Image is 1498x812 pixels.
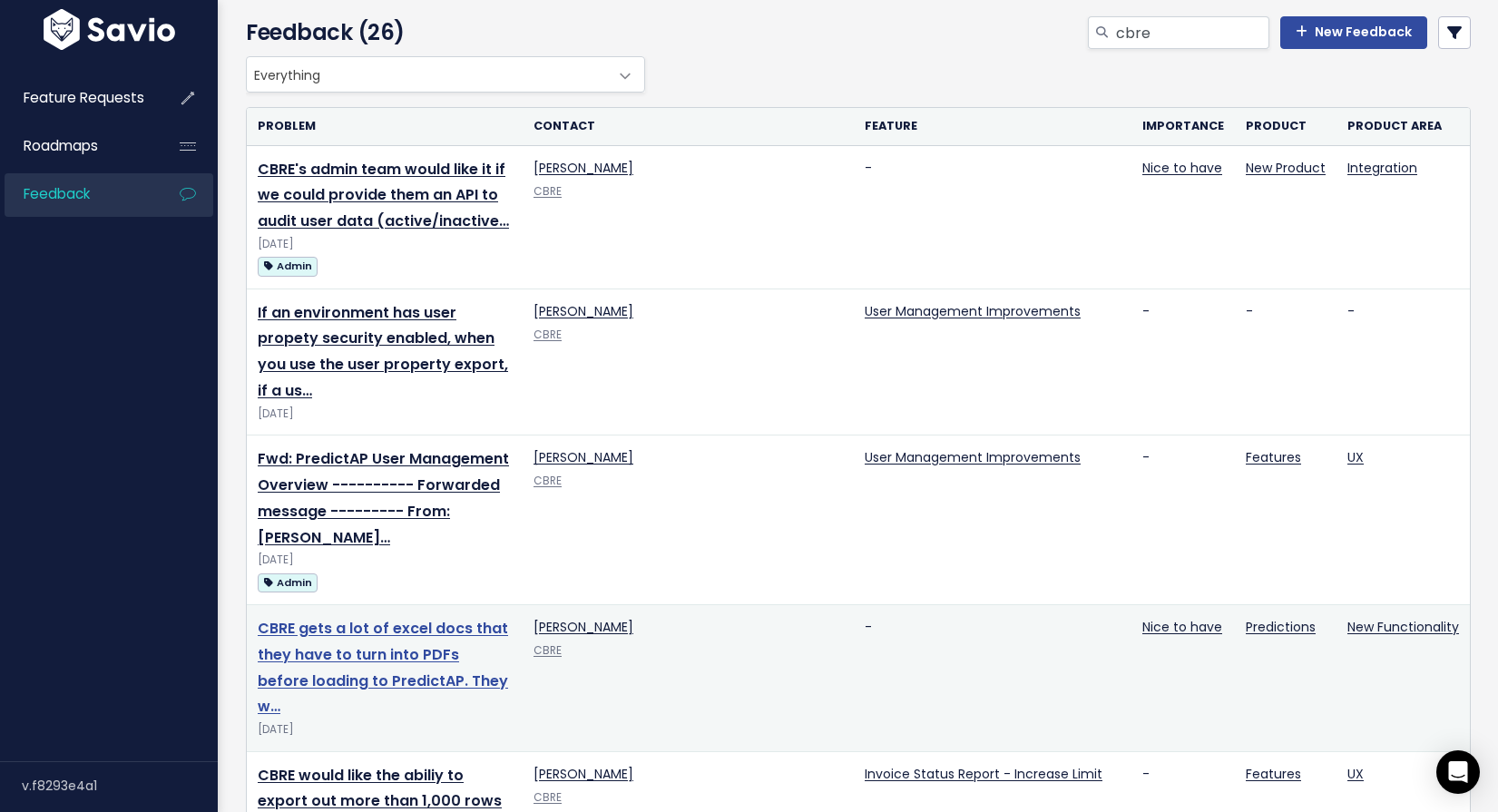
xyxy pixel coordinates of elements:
[1114,16,1269,49] input: Search feedback...
[1280,16,1427,49] a: New Feedback
[1246,159,1326,177] a: New Product
[246,56,645,93] span: Everything
[534,790,562,805] a: CBRE
[258,254,318,277] a: Admin
[1347,448,1364,466] a: UX
[865,302,1081,320] a: User Management Improvements
[247,57,608,92] span: Everything
[534,448,633,466] a: [PERSON_NAME]
[1131,289,1235,435] td: -
[534,765,633,783] a: [PERSON_NAME]
[865,448,1081,466] a: User Management Improvements
[1347,765,1364,783] a: UX
[1246,448,1301,466] a: Features
[534,643,562,658] a: CBRE
[534,474,562,488] a: CBRE
[534,618,633,636] a: [PERSON_NAME]
[258,765,502,812] a: CBRE would like the abiliy to export out more than 1,000 rows
[258,551,512,570] div: [DATE]
[1131,108,1235,145] th: Importance
[24,136,98,155] span: Roadmaps
[1142,159,1222,177] a: Nice to have
[1336,289,1470,435] td: -
[258,448,509,547] a: Fwd: PredictAP User Management Overview ---------- Forwarded message --------- From: [PERSON_NAME]…
[258,618,508,717] a: CBRE gets a lot of excel docs that they have to turn into PDFs before loading to PredictAP. They w…
[5,173,151,215] a: Feedback
[1246,618,1316,636] a: Predictions
[258,405,512,424] div: [DATE]
[39,9,180,50] img: logo-white.9d6f32f41409.svg
[865,765,1102,783] a: Invoice Status Report - Increase Limit
[1142,618,1222,636] a: Nice to have
[534,159,633,177] a: [PERSON_NAME]
[24,88,144,107] span: Feature Requests
[258,302,508,401] a: If an environment has user propety security enabled, when you use the user property export, if a us…
[5,125,151,167] a: Roadmaps
[258,235,512,254] div: [DATE]
[534,328,562,342] a: CBRE
[534,184,562,199] a: CBRE
[258,571,318,593] a: Admin
[534,302,633,320] a: [PERSON_NAME]
[258,573,318,592] span: Admin
[1131,435,1235,605] td: -
[258,720,512,739] div: [DATE]
[854,605,1131,752] td: -
[24,184,90,203] span: Feedback
[1436,750,1480,794] div: Open Intercom Messenger
[854,108,1131,145] th: Feature
[258,159,509,232] a: CBRE's admin team would like it if we could provide them an API to audit user data (active/inactive…
[1235,108,1336,145] th: Product
[854,145,1131,289] td: -
[1347,159,1417,177] a: Integration
[246,16,636,49] h4: Feedback (26)
[247,108,523,145] th: Problem
[1336,108,1470,145] th: Product Area
[1246,765,1301,783] a: Features
[5,77,151,119] a: Feature Requests
[1347,618,1459,636] a: New Functionality
[523,108,854,145] th: Contact
[1235,289,1336,435] td: -
[22,762,218,809] div: v.f8293e4a1
[258,257,318,276] span: Admin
